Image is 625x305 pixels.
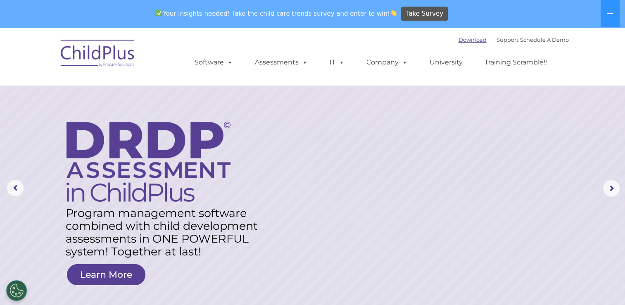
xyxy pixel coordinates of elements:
a: Take Survey [401,7,448,21]
a: Assessments [247,54,316,71]
a: Schedule A Demo [520,36,569,43]
a: Download [459,36,487,43]
img: ✅ [156,10,162,16]
rs-layer: Program management software combined with child development assessments in ONE POWERFUL system! T... [66,207,266,258]
span: Last name [115,55,140,61]
img: 👏 [390,10,397,16]
a: University [421,54,471,71]
a: Company [358,54,416,71]
a: Learn More [67,264,145,285]
span: Phone number [115,88,150,95]
a: Training Scramble!! [476,54,555,71]
span: Take Survey [406,7,443,21]
img: DRDP Assessment in ChildPlus [67,122,231,202]
a: Support [497,36,518,43]
img: ChildPlus by Procare Solutions [57,34,139,75]
span: Your insights needed! Take the child care trends survey and enter to win! [153,5,400,21]
button: Cookies Settings [6,280,27,301]
a: IT [321,54,353,71]
font: | [459,36,569,43]
a: Software [186,54,241,71]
